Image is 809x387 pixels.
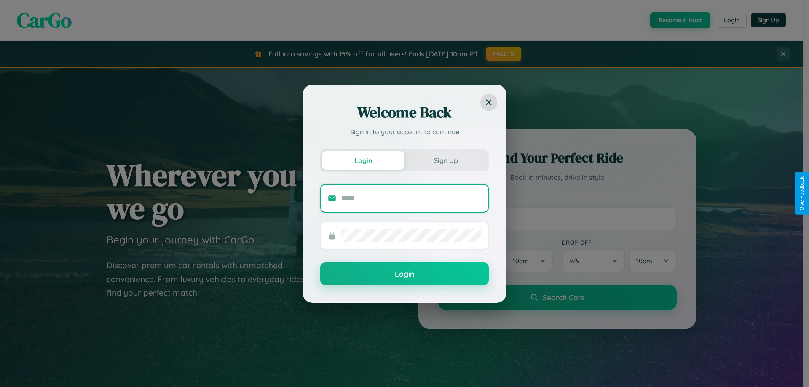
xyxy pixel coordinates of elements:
[320,262,489,285] button: Login
[799,176,805,211] div: Give Feedback
[404,151,487,170] button: Sign Up
[322,151,404,170] button: Login
[320,102,489,123] h2: Welcome Back
[320,127,489,137] p: Sign in to your account to continue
